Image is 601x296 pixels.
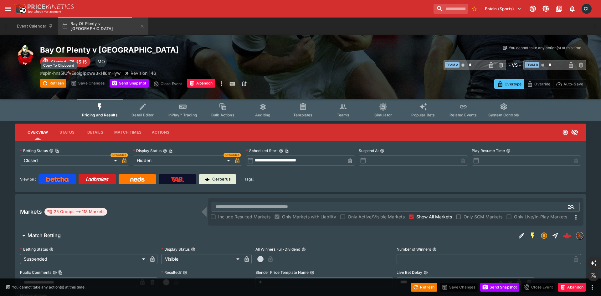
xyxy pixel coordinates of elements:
[49,149,54,153] button: Betting StatusCopy To Clipboard
[563,231,572,240] div: 602a6d65-e1ef-49b8-acfe-4cb2ff518b5e
[20,270,51,275] p: Public Comments
[516,230,527,241] button: Edit Detail
[133,148,162,153] p: Display Status
[218,213,270,220] span: Include Resulted Markets
[527,3,538,14] button: Connected to PK
[95,56,107,67] div: Matthew Oliver
[494,79,586,89] div: Start From
[225,153,239,157] span: Overridden
[445,62,460,68] span: Team A
[416,213,452,220] span: Show All Markets
[161,270,182,275] p: Resulted?
[20,148,48,153] p: Betting Status
[131,113,154,117] span: Detail Editor
[58,270,63,275] button: Copy To Clipboard
[13,18,57,35] button: Event Calendar
[411,283,437,292] button: Refresh
[28,10,61,13] img: Sportsbook Management
[553,3,565,14] button: Documentation
[472,148,505,153] p: Play Resume Time
[464,213,502,220] span: Only SGM Markets
[23,125,53,140] button: Overview
[567,3,578,14] button: Notifications
[279,149,283,153] button: Scheduled StartCopy To Clipboard
[561,229,573,242] a: 602a6d65-e1ef-49b8-acfe-4cb2ff518b5e
[161,254,242,264] div: Visible
[534,81,550,87] p: Override
[525,62,539,68] span: Team B
[374,113,392,117] span: Simulator
[171,177,184,182] img: TabNZ
[187,80,215,86] span: Mark an event as closed and abandoned.
[168,113,197,117] span: InPlay™ Trading
[576,232,583,239] img: sportingsolutions
[449,113,477,117] span: Related Events
[397,270,422,275] p: Live Bet Delay
[524,79,553,89] button: Override
[131,70,156,76] p: Revision 146
[380,149,384,153] button: Suspend At
[571,129,578,136] svg: Hidden
[563,231,572,240] img: logo-cerberus--red.svg
[28,232,61,239] h6: Match Betting
[550,230,561,241] button: Straight
[58,18,148,35] button: Bay Of Plenty v [GEOGRAPHIC_DATA]
[130,177,144,182] img: Neds
[481,4,525,14] button: Select Tenant
[46,177,69,182] img: Betcha
[15,45,35,65] img: rugby_union.png
[527,230,538,241] button: SGM Enabled
[110,79,149,88] button: Send Snapshot
[146,125,175,140] button: Actions
[47,208,105,216] div: 25 Groups 118 Markets
[51,59,87,65] p: Started -75:45:15
[255,113,270,117] span: Auditing
[540,3,552,14] button: Toggle light/dark mode
[301,247,306,252] button: All Winners Full-Dividend
[469,4,479,14] button: No Bookmarks
[310,270,314,275] button: Blender Price Template Name
[212,176,231,182] p: Cerberus
[359,148,379,153] p: Suspend At
[488,113,519,117] span: System Controls
[540,232,548,239] svg: Suspended
[397,247,431,252] p: Number of Winners
[40,45,313,55] h2: Copy To Clipboard
[514,213,567,220] span: Only Live/In-Play Markets
[582,4,592,14] div: Chad Liu
[566,201,577,212] button: Open
[81,125,109,140] button: Details
[53,125,81,140] button: Status
[558,283,586,292] button: Abandon
[20,247,48,252] p: Betting Status
[12,284,85,290] p: You cannot take any action(s) at this time.
[572,213,580,221] svg: More
[509,45,582,51] p: You cannot take any action(s) at this time.
[205,177,210,182] img: Cerberus
[163,149,167,153] button: Display StatusCopy To Clipboard
[53,270,57,275] button: Public CommentsCopy To Clipboard
[183,270,187,275] button: Resulted?
[28,4,74,9] img: PriceKinetics
[506,149,511,153] button: Play Resume Time
[40,79,66,88] button: Refresh
[40,70,121,76] p: Copy To Clipboard
[109,125,146,140] button: Match Times
[112,153,126,157] span: Overridden
[20,254,147,264] div: Suspended
[255,270,309,275] p: Blender Price Template Name
[480,283,519,292] button: Send Snapshot
[285,149,289,153] button: Copy To Clipboard
[255,247,300,252] p: All Winners Full-Dividend
[509,62,521,68] h6: - VS -
[20,208,42,215] h5: Markets
[562,129,568,135] svg: Closed
[434,4,468,14] input: search
[161,247,190,252] p: Display Status
[86,177,109,182] img: Ladbrokes
[244,174,254,184] label: Tags:
[14,3,26,15] img: PriceKinetics Logo
[15,229,516,242] button: Match Betting
[588,283,596,291] button: more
